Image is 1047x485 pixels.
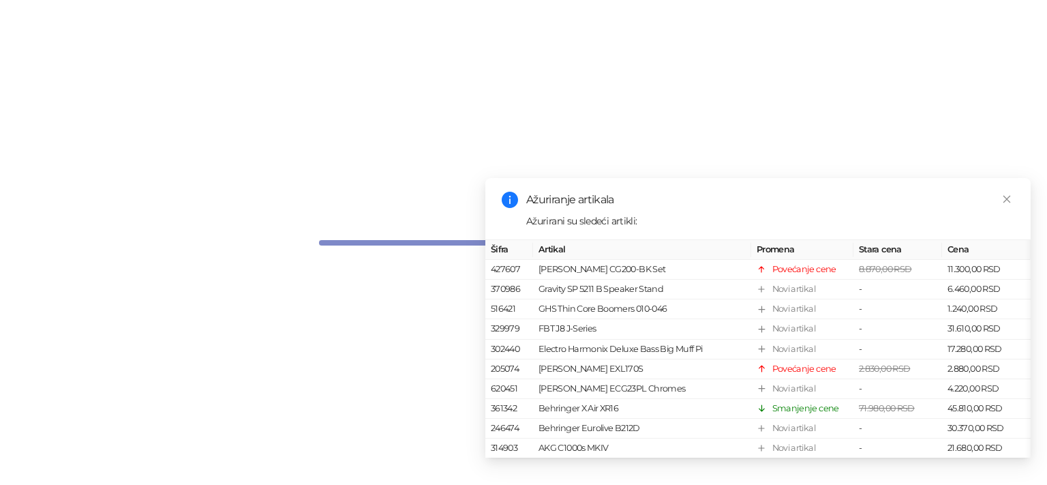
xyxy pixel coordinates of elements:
[772,422,815,435] div: Novi artikal
[772,282,815,296] div: Novi artikal
[533,399,751,419] td: Behringer X Air XR16
[942,299,1031,319] td: 1.240,00 RSD
[485,439,533,458] td: 314903
[942,399,1031,419] td: 45.810,00 RSD
[1002,194,1012,204] span: close
[859,403,915,413] span: 71.980,00 RSD
[853,319,942,339] td: -
[942,359,1031,379] td: 2.880,00 RSD
[942,379,1031,399] td: 4.220,00 RSD
[853,240,942,260] th: Stara cena
[942,260,1031,280] td: 11.300,00 RSD
[772,322,815,336] div: Novi artikal
[942,319,1031,339] td: 31.610,00 RSD
[526,214,1014,229] div: Ažurirani su sledeći artikli:
[859,363,910,373] span: 2.830,00 RSD
[853,419,942,439] td: -
[533,339,751,359] td: Electro Harmonix Deluxe Bass Big Muff Pi
[942,339,1031,359] td: 17.280,00 RSD
[772,402,839,415] div: Smanjenje cene
[526,192,1014,208] div: Ažuriranje artikala
[485,240,533,260] th: Šifra
[772,263,836,276] div: Povećanje cene
[485,419,533,439] td: 246474
[485,379,533,399] td: 620451
[533,379,751,399] td: [PERSON_NAME] ECG23PL Chromes
[533,359,751,379] td: [PERSON_NAME] EXL170S
[533,240,751,260] th: Artikal
[942,240,1031,260] th: Cena
[533,439,751,458] td: AKG C1000s MKIV
[485,260,533,280] td: 427607
[533,419,751,439] td: Behringer Eurolive B212D
[942,280,1031,299] td: 6.460,00 RSD
[859,264,911,274] span: 8.870,00 RSD
[772,302,815,316] div: Novi artikal
[485,399,533,419] td: 361342
[533,280,751,299] td: Gravity SP 5211 B Speaker Stand
[942,439,1031,458] td: 21.680,00 RSD
[751,240,853,260] th: Promena
[942,419,1031,439] td: 30.370,00 RSD
[485,339,533,359] td: 302440
[533,319,751,339] td: FBT J8 J-Series
[853,280,942,299] td: -
[485,299,533,319] td: 516421
[853,379,942,399] td: -
[772,441,815,455] div: Novi artikal
[772,362,836,375] div: Povećanje cene
[999,192,1014,207] a: Close
[533,260,751,280] td: [PERSON_NAME] CG200-BK Set
[485,319,533,339] td: 329979
[853,439,942,458] td: -
[533,299,751,319] td: GHS Thin Core Boomers 010-046
[772,382,815,396] div: Novi artikal
[485,359,533,379] td: 205074
[853,299,942,319] td: -
[485,280,533,299] td: 370986
[502,192,518,208] span: info-circle
[772,342,815,355] div: Novi artikal
[853,339,942,359] td: -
